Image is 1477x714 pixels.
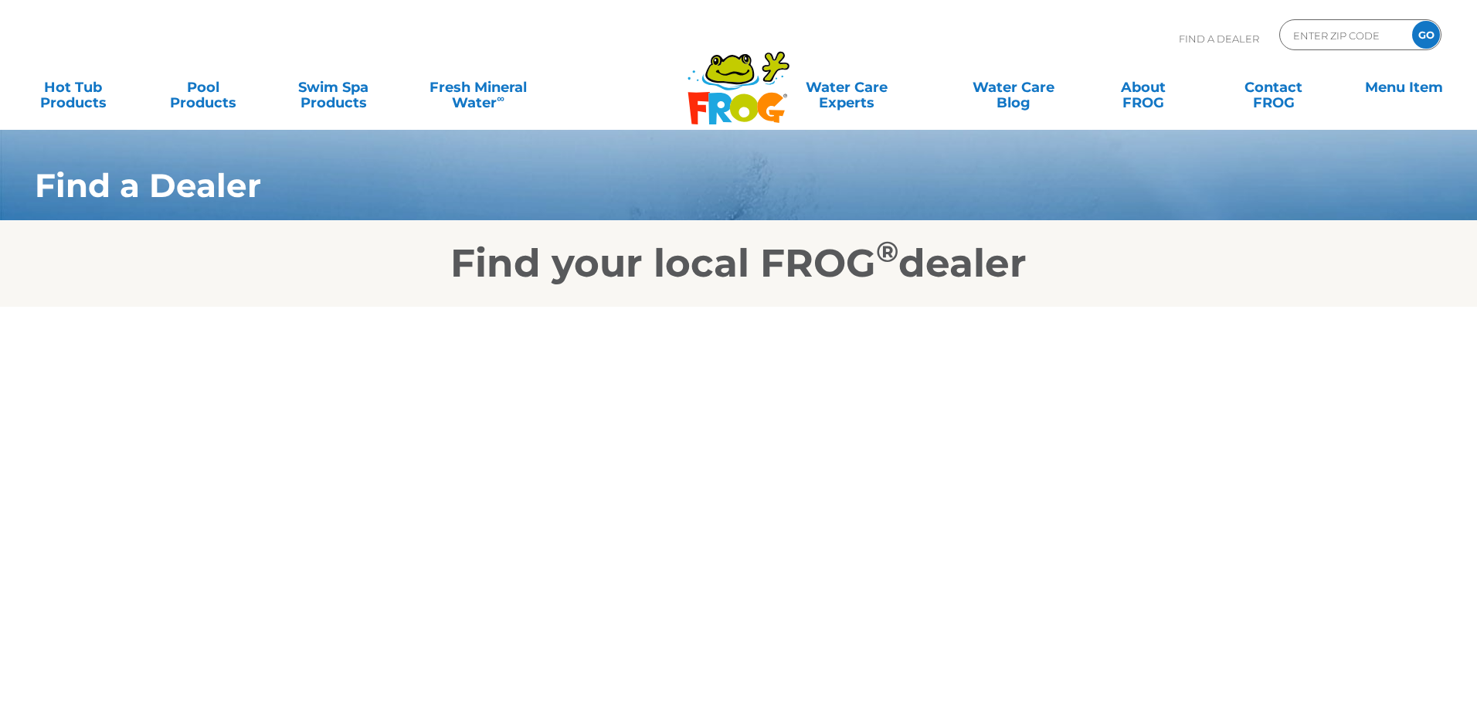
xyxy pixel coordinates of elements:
a: Swim SpaProducts [276,72,392,103]
sup: ® [876,234,898,269]
a: Water CareBlog [956,72,1071,103]
a: ContactFROG [1216,72,1332,103]
a: Hot TubProducts [15,72,131,103]
h2: Find your local FROG dealer [12,240,1465,287]
h1: Find a Dealer [35,167,1320,204]
img: Frog Products Logo [679,31,798,125]
p: Find A Dealer [1179,19,1259,58]
a: Water CareExperts [753,72,941,103]
input: GO [1412,21,1440,49]
a: AboutFROG [1085,72,1201,103]
a: PoolProducts [145,72,261,103]
sup: ∞ [497,92,504,104]
a: Fresh MineralWater∞ [406,72,550,103]
a: Menu Item [1346,72,1462,103]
